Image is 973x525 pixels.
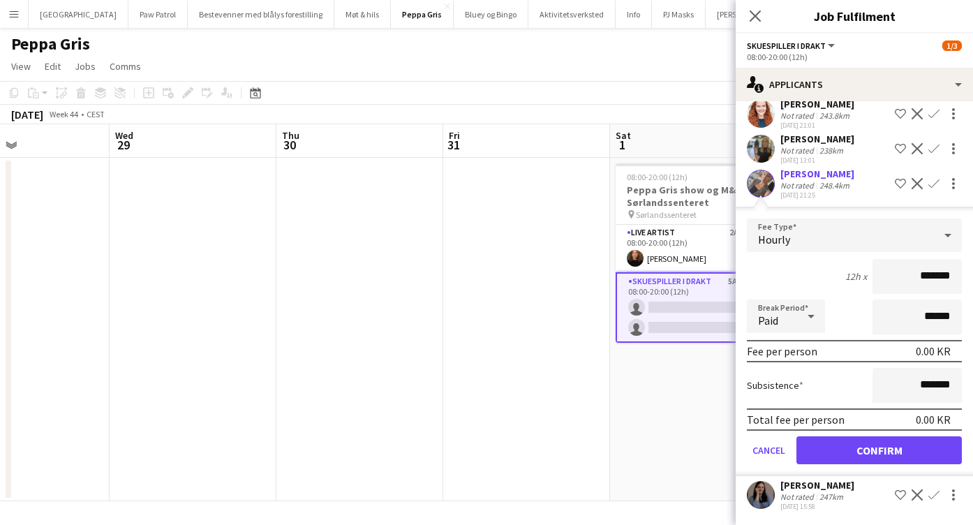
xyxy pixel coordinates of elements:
button: PJ Masks [652,1,706,28]
button: [GEOGRAPHIC_DATA] [29,1,128,28]
h3: Peppa Gris show og M&H på Sørlandssenteret [616,184,772,209]
div: 248.4km [817,180,852,191]
button: Bestevenner med blålys forestilling [188,1,334,28]
div: Fee per person [747,344,817,358]
div: [DATE] [11,108,43,121]
span: Wed [115,129,133,142]
div: 0.00 KR [916,344,951,358]
span: Paid [758,313,778,327]
div: [DATE] 21:01 [780,121,854,130]
a: View [6,57,36,75]
span: 31 [447,137,460,153]
span: 1 [614,137,631,153]
a: Comms [104,57,147,75]
button: Peppa Gris [391,1,454,28]
span: Comms [110,60,141,73]
button: Bluey og Bingo [454,1,528,28]
button: [PERSON_NAME] [706,1,788,28]
div: Applicants [736,68,973,101]
div: Not rated [780,110,817,121]
span: 30 [280,137,299,153]
div: [DATE] 15:58 [780,502,854,511]
span: Thu [282,129,299,142]
span: Hourly [758,232,790,246]
label: Subsistence [747,379,803,392]
app-job-card: 08:00-20:00 (12h)1/3Peppa Gris show og M&H på Sørlandssenteret Sørlandssenteret2 RolesLive artist... [616,163,772,343]
button: Aktivitetsverksted [528,1,616,28]
span: Week 44 [46,109,81,119]
span: View [11,60,31,73]
div: Not rated [780,180,817,191]
div: 238km [817,145,846,156]
div: [PERSON_NAME] [780,479,854,491]
div: 0.00 KR [916,413,951,427]
div: [DATE] 13:01 [780,156,854,165]
div: 243.8km [817,110,852,121]
span: 29 [113,137,133,153]
button: Møt & hils [334,1,391,28]
div: [PERSON_NAME] [780,133,854,145]
button: Confirm [796,436,962,464]
span: 08:00-20:00 (12h) [627,172,688,182]
a: Edit [39,57,66,75]
span: 1/3 [942,40,962,51]
button: Paw Patrol [128,1,188,28]
span: Sørlandssenteret [636,209,697,220]
button: Cancel [747,436,791,464]
div: Not rated [780,491,817,502]
app-card-role: Skuespiller i drakt5A0/208:00-20:00 (12h) [616,272,772,343]
h3: Job Fulfilment [736,7,973,25]
h1: Peppa Gris [11,34,90,54]
div: CEST [87,109,105,119]
a: Jobs [69,57,101,75]
span: Sat [616,129,631,142]
div: Total fee per person [747,413,845,427]
div: 08:00-20:00 (12h) [747,52,962,62]
div: 12h x [845,270,867,283]
div: [PERSON_NAME] [780,98,854,110]
span: Fri [449,129,460,142]
button: Skuespiller i drakt [747,40,837,51]
button: Info [616,1,652,28]
div: [PERSON_NAME] [780,168,854,180]
span: Jobs [75,60,96,73]
div: Not rated [780,145,817,156]
div: [DATE] 21:25 [780,191,854,200]
div: 247km [817,491,846,502]
span: Edit [45,60,61,73]
span: Skuespiller i drakt [747,40,826,51]
app-card-role: Live artist2A1/108:00-20:00 (12h)[PERSON_NAME] [616,225,772,272]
